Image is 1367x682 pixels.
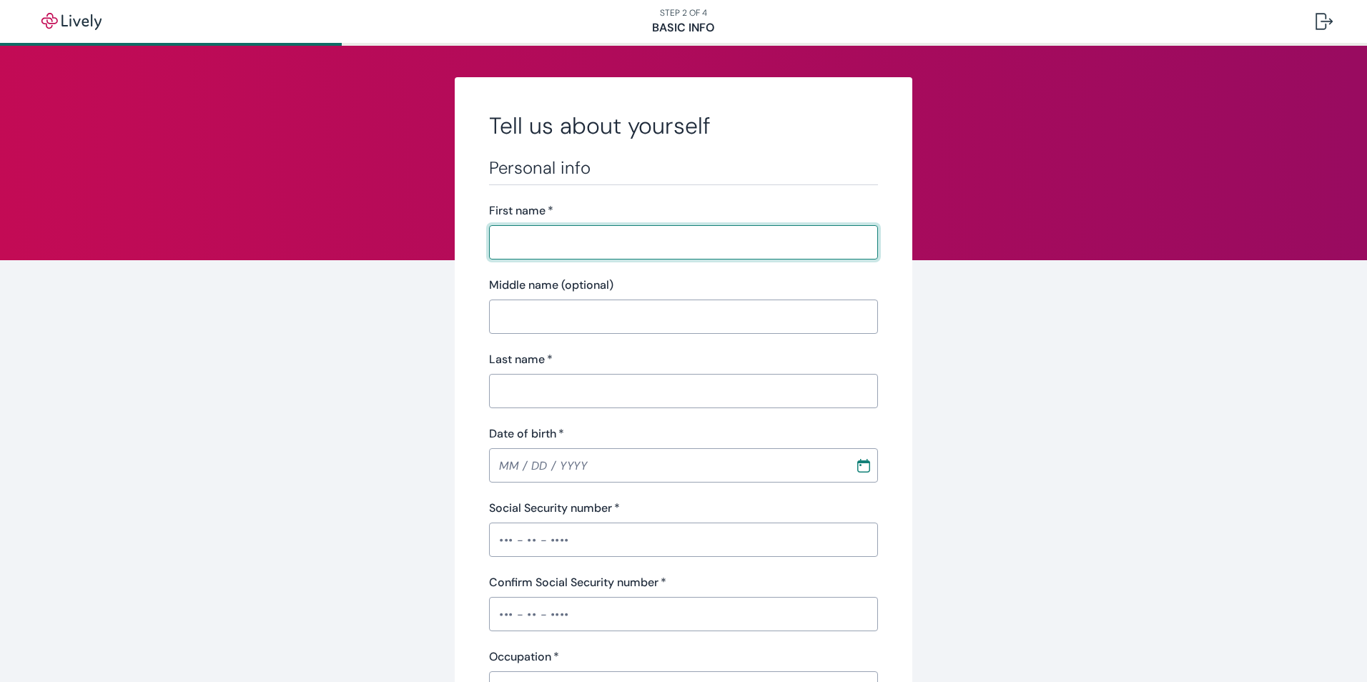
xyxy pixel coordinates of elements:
input: ••• - •• - •••• [489,525,878,554]
h2: Tell us about yourself [489,112,878,140]
h3: Personal info [489,157,878,179]
label: Social Security number [489,500,620,517]
label: Middle name (optional) [489,277,613,294]
label: Confirm Social Security number [489,574,666,591]
svg: Calendar [857,458,871,473]
label: Last name [489,351,553,368]
button: Choose date [851,453,877,478]
label: First name [489,202,553,219]
button: Log out [1304,4,1344,39]
input: MM / DD / YYYY [489,451,845,480]
input: ••• - •• - •••• [489,600,878,628]
label: Date of birth [489,425,564,443]
img: Lively [31,13,112,30]
label: Occupation [489,648,559,666]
